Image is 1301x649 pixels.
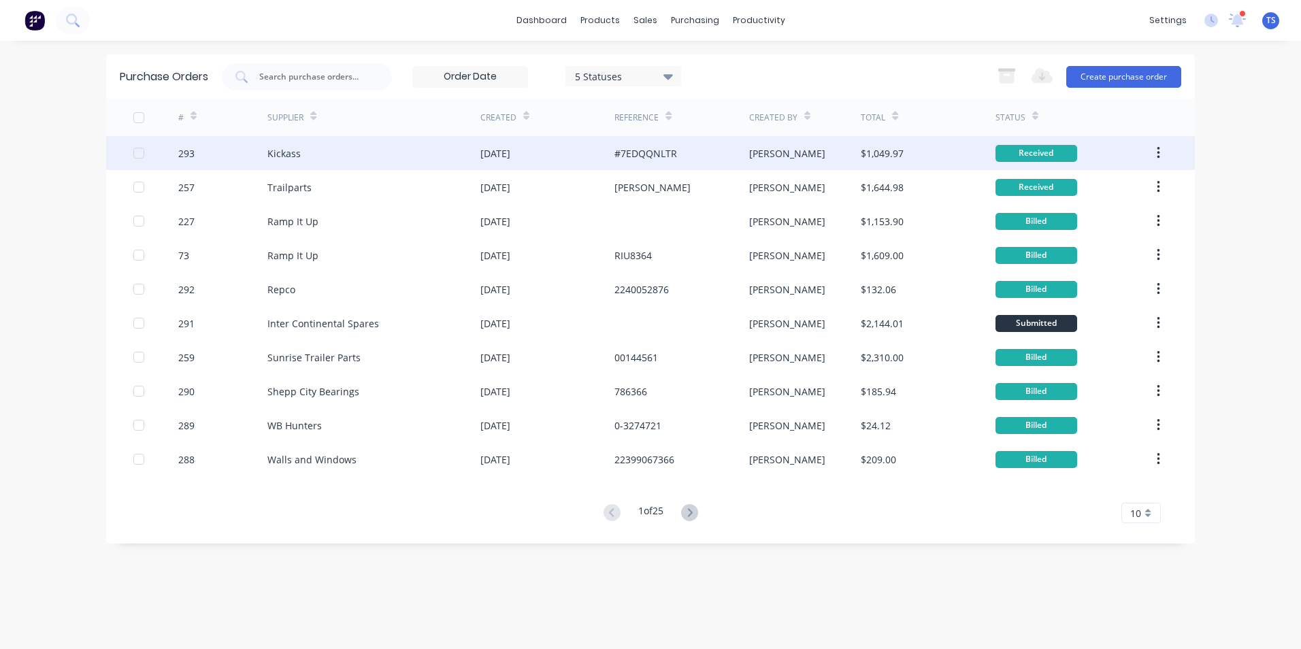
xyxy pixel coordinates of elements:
div: [DATE] [480,350,510,365]
div: [PERSON_NAME] [749,282,825,297]
div: 257 [178,180,195,195]
div: $2,310.00 [861,350,904,365]
div: 2240052876 [614,282,669,297]
div: $1,609.00 [861,248,904,263]
div: productivity [726,10,792,31]
div: [PERSON_NAME] [749,384,825,399]
div: Billed [995,451,1077,468]
div: [PERSON_NAME] [749,248,825,263]
div: Received [995,179,1077,196]
div: Billed [995,383,1077,400]
div: [PERSON_NAME] [749,316,825,331]
div: 00144561 [614,350,658,365]
div: settings [1142,10,1193,31]
div: products [574,10,627,31]
div: Total [861,112,885,124]
div: Created By [749,112,797,124]
div: [PERSON_NAME] [614,180,691,195]
div: 73 [178,248,189,263]
div: Ramp It Up [267,214,318,229]
div: 227 [178,214,195,229]
div: Status [995,112,1025,124]
div: Shepp City Bearings [267,384,359,399]
div: #7EDQQNLTR [614,146,677,161]
div: Kickass [267,146,301,161]
div: [PERSON_NAME] [749,180,825,195]
div: $185.94 [861,384,896,399]
div: Sunrise Trailer Parts [267,350,361,365]
div: 290 [178,384,195,399]
div: Ramp It Up [267,248,318,263]
span: 10 [1130,506,1141,520]
div: 259 [178,350,195,365]
div: $2,144.01 [861,316,904,331]
div: Billed [995,213,1077,230]
div: [DATE] [480,384,510,399]
div: [DATE] [480,180,510,195]
div: Trailparts [267,180,312,195]
div: [DATE] [480,282,510,297]
div: 786366 [614,384,647,399]
div: Billed [995,349,1077,366]
div: [DATE] [480,248,510,263]
div: 1 of 25 [638,503,663,523]
div: 5 Statuses [575,69,672,83]
div: $1,153.90 [861,214,904,229]
button: Create purchase order [1066,66,1181,88]
div: $209.00 [861,452,896,467]
div: Created [480,112,516,124]
div: [PERSON_NAME] [749,214,825,229]
div: # [178,112,184,124]
div: [PERSON_NAME] [749,146,825,161]
div: Reference [614,112,659,124]
div: [DATE] [480,146,510,161]
div: Purchase Orders [120,69,208,85]
div: Received [995,145,1077,162]
div: [PERSON_NAME] [749,452,825,467]
div: [DATE] [480,316,510,331]
div: Repco [267,282,295,297]
span: TS [1266,14,1276,27]
div: 22399067366 [614,452,674,467]
div: Supplier [267,112,303,124]
div: Inter Continental Spares [267,316,379,331]
div: WB Hunters [267,418,322,433]
div: 289 [178,418,195,433]
div: 288 [178,452,195,467]
div: [PERSON_NAME] [749,350,825,365]
a: dashboard [510,10,574,31]
div: sales [627,10,664,31]
img: Factory [24,10,45,31]
div: [PERSON_NAME] [749,418,825,433]
div: $24.12 [861,418,891,433]
div: purchasing [664,10,726,31]
div: 291 [178,316,195,331]
div: Billed [995,281,1077,298]
div: 293 [178,146,195,161]
div: RIU8364 [614,248,652,263]
div: [DATE] [480,452,510,467]
div: 292 [178,282,195,297]
div: Walls and Windows [267,452,357,467]
div: Submitted [995,315,1077,332]
div: $132.06 [861,282,896,297]
input: Search purchase orders... [258,70,371,84]
input: Order Date [413,67,527,87]
div: Billed [995,247,1077,264]
div: $1,049.97 [861,146,904,161]
div: Billed [995,417,1077,434]
div: 0-3274721 [614,418,661,433]
div: [DATE] [480,418,510,433]
div: $1,644.98 [861,180,904,195]
div: [DATE] [480,214,510,229]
